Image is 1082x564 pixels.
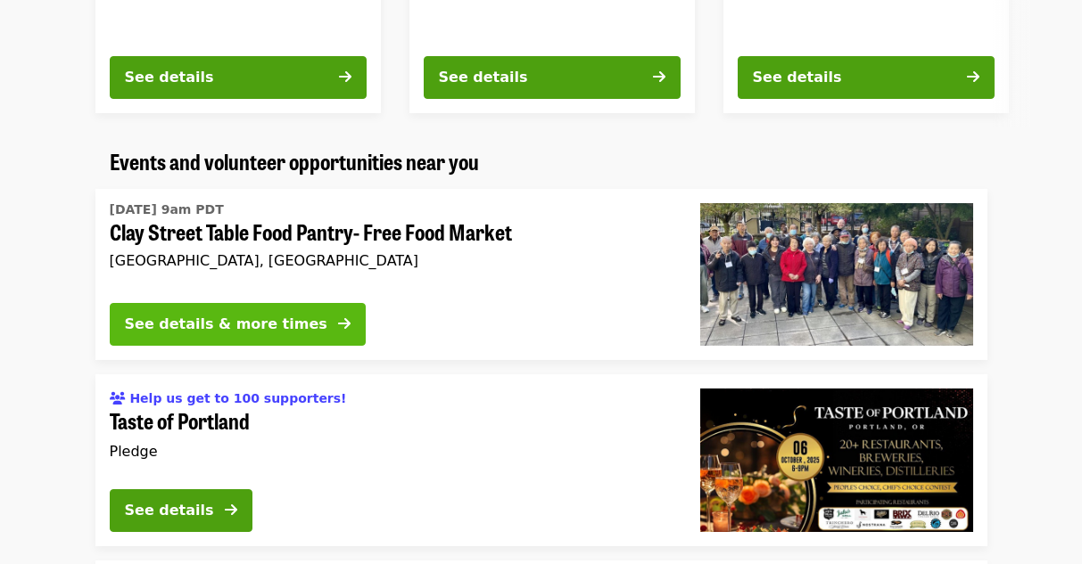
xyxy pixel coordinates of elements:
[95,189,987,360] a: See details for "Clay Street Table Food Pantry- Free Food Market"
[125,500,214,521] div: See details
[424,56,681,99] button: See details
[110,200,224,219] time: [DATE] 9am PDT
[700,203,973,346] img: Clay Street Table Food Pantry- Free Food Market organized by Oregon Food Bank
[110,56,367,99] button: See details
[339,69,351,86] i: arrow-right icon
[125,314,327,335] div: See details & more times
[95,374,987,545] a: See details for "Taste of Portland"
[753,67,842,88] div: See details
[110,252,672,269] div: [GEOGRAPHIC_DATA], [GEOGRAPHIC_DATA]
[700,388,973,531] img: Taste of Portland organized by Oregon Food Bank
[110,489,252,532] button: See details
[653,69,665,86] i: arrow-right icon
[225,502,237,519] i: arrow-right icon
[967,69,979,86] i: arrow-right icon
[439,67,528,88] div: See details
[129,391,346,405] span: Help us get to 100 supporters!
[738,56,995,99] button: See details
[125,67,214,88] div: See details
[110,443,158,460] span: Pledge
[110,145,479,176] span: Events and volunteer opportunities near you
[338,315,351,332] i: arrow-right icon
[110,303,366,346] button: See details & more times
[110,408,672,434] span: Taste of Portland
[110,219,672,245] span: Clay Street Table Food Pantry- Free Food Market
[110,391,126,406] i: users icon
